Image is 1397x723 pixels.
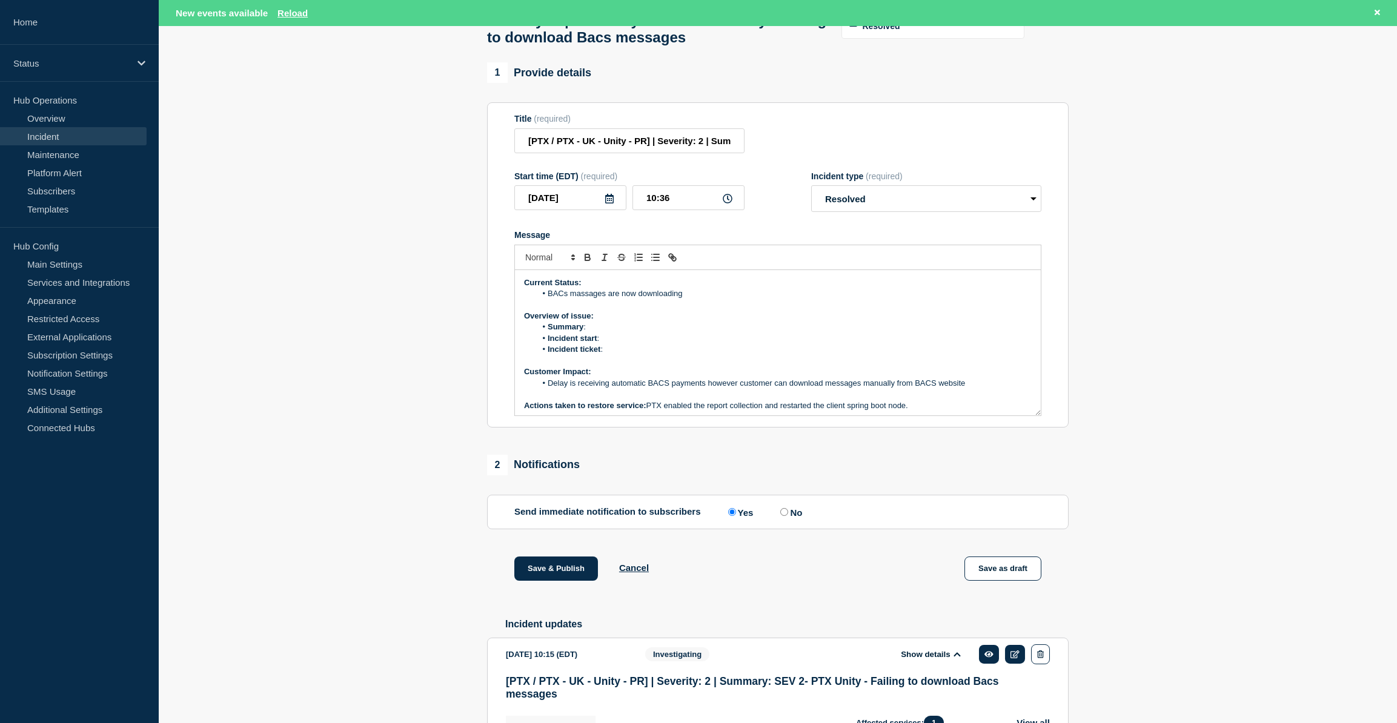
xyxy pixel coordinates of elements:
[811,171,1041,181] div: Incident type
[548,322,583,331] strong: Summary
[964,556,1041,581] button: Save as draft
[520,250,579,265] span: Font size
[514,506,1041,518] div: Send immediate notification to subscribers
[487,455,580,475] div: Notifications
[613,250,630,265] button: Toggle strikethrough text
[645,647,709,661] span: Investigating
[514,185,626,210] input: YYYY-MM-DD
[581,171,618,181] span: (required)
[514,230,1041,240] div: Message
[514,506,701,518] p: Send immediate notification to subscribers
[487,62,591,83] div: Provide details
[514,128,745,153] input: Title
[536,344,1032,355] li: :
[579,250,596,265] button: Toggle bold text
[524,400,1032,411] p: PTX enabled the report collection and restarted the client spring boot node.
[506,675,1050,701] h3: [PTX / PTX - UK - Unity - PR] | Severity: 2 | Summary: SEV 2- PTX Unity - Failing to download Bac...
[630,250,647,265] button: Toggle ordered list
[524,401,646,410] strong: Actions taken to restore service:
[514,556,598,581] button: Save & Publish
[487,455,508,475] span: 2
[536,288,1032,299] li: BACs massages are now downloading
[777,506,802,518] label: No
[536,378,1032,389] li: Delay is receiving automatic BACS payments however customer can download messages manually from B...
[619,563,649,573] button: Cancel
[811,185,1041,212] select: Incident type
[514,171,745,181] div: Start time (EDT)
[725,506,754,518] label: Yes
[632,185,745,210] input: HH:MM
[176,8,268,18] span: New events available
[277,8,308,18] button: Reload
[524,311,594,320] strong: Overview of issue:
[515,270,1041,415] div: Message
[506,644,627,664] div: [DATE] 10:15 (EDT)
[897,649,964,659] button: Show details
[505,619,1069,630] h2: Incident updates
[780,508,788,516] input: No
[596,250,613,265] button: Toggle italic text
[487,62,508,83] span: 1
[728,508,736,516] input: Yes
[524,278,582,287] strong: Current Status:
[534,114,571,124] span: (required)
[13,58,130,68] p: Status
[548,345,600,354] strong: Incident ticket
[866,171,903,181] span: (required)
[524,367,591,376] strong: Customer Impact:
[514,114,745,124] div: Title
[647,250,664,265] button: Toggle bulleted list
[664,250,681,265] button: Toggle link
[548,334,597,343] strong: Incident start
[536,333,1032,344] li: :
[536,322,1032,332] li: :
